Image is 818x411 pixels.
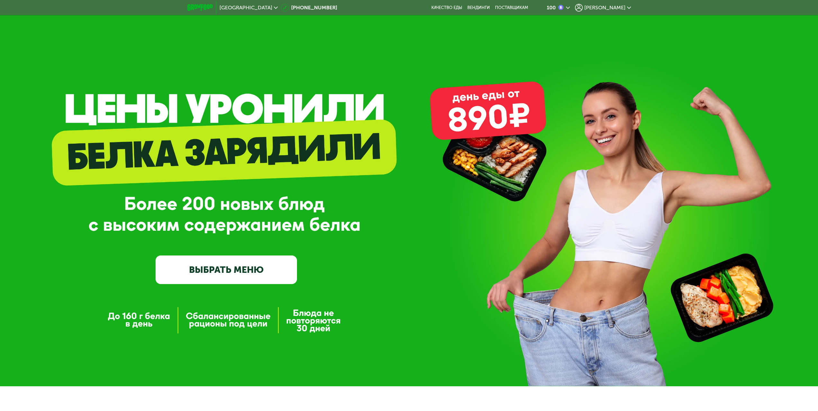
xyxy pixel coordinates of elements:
a: Вендинги [467,5,490,10]
span: [PERSON_NAME] [584,5,625,10]
div: поставщикам [495,5,528,10]
span: [GEOGRAPHIC_DATA] [220,5,272,10]
a: ВЫБРАТЬ МЕНЮ [156,255,297,284]
a: Качество еды [431,5,462,10]
a: [PHONE_NUMBER] [281,4,337,12]
div: 100 [547,5,556,10]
